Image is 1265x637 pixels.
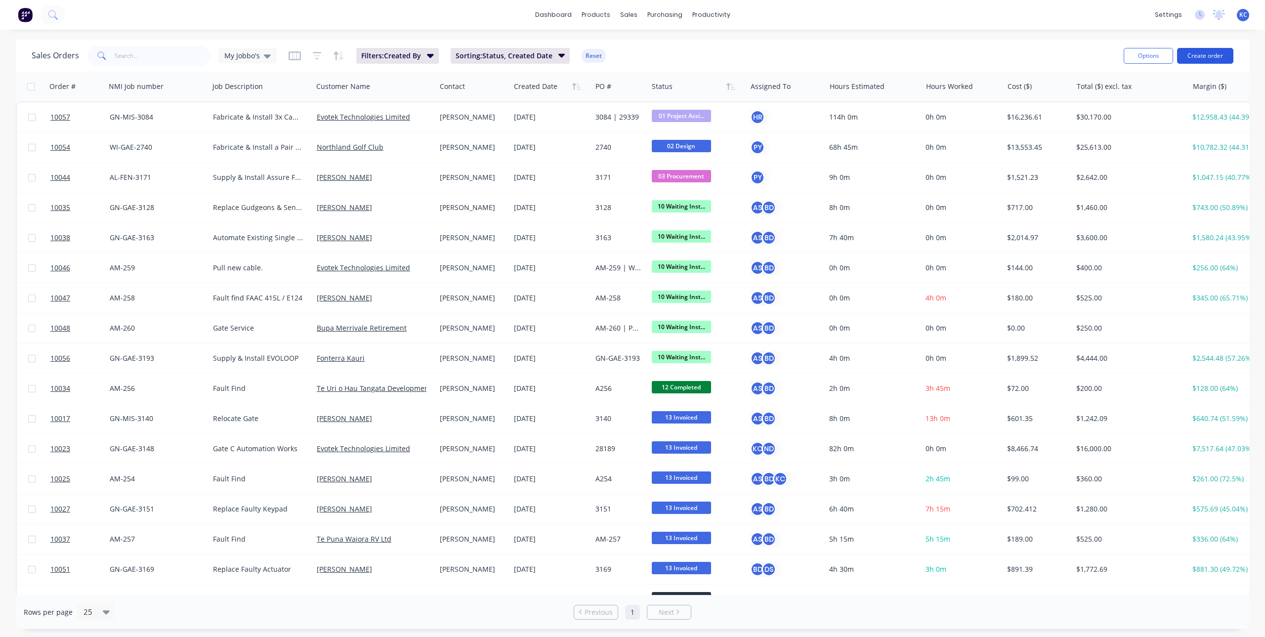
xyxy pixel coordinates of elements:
[110,323,201,333] div: AM-260
[440,504,503,514] div: [PERSON_NAME]
[1192,474,1255,484] div: $261.00 (72.5%)
[110,142,201,152] div: WI-GAE-2740
[317,595,381,604] a: Solid Civil Solutions
[750,562,776,577] button: BDDS
[926,233,946,242] span: 0h 0m
[761,441,776,456] div: ND
[50,464,110,494] a: 10025
[110,414,201,424] div: GN-MIS-3140
[110,474,201,484] div: AM-254
[514,142,588,152] div: [DATE]
[577,7,615,22] div: products
[1192,142,1255,152] div: $10,782.32 (44.31%)
[829,474,913,484] div: 3h 0m
[317,353,365,363] a: Fonterra Kauri
[926,323,946,333] span: 0h 0m
[317,383,444,393] a: Te Uri o Hau Tangata Development Ltd
[652,411,711,424] span: 13 Invoiced
[50,172,70,182] span: 10044
[18,7,33,22] img: Factory
[213,504,304,514] div: Replace Faulty Keypad
[829,293,913,303] div: 0h 0m
[213,353,304,363] div: Supply & Install EVOLOOP
[642,7,687,22] div: purchasing
[1076,353,1179,363] div: $4,444.00
[615,7,642,22] div: sales
[829,112,913,122] div: 114h 0m
[110,203,201,212] div: GN-GAE-3128
[926,142,946,152] span: 0h 0m
[456,51,552,61] span: Sorting: Status, Created Date
[1192,203,1255,212] div: $743.00 (50.89%)
[110,293,201,303] div: AM-258
[926,172,946,182] span: 0h 0m
[761,230,776,245] div: BD
[317,534,391,544] a: Te Puna Waiora RV Ltd
[595,293,641,303] div: AM-258
[50,313,110,343] a: 10048
[829,353,913,363] div: 4h 0m
[361,51,421,61] span: Filters: Created By
[750,260,776,275] button: ASBD
[1076,444,1179,454] div: $16,000.00
[829,172,913,182] div: 9h 0m
[1007,233,1065,243] div: $2,014.97
[595,444,641,454] div: 28189
[514,444,588,454] div: [DATE]
[514,474,588,484] div: [DATE]
[110,444,201,454] div: GN-GAE-3148
[32,51,79,60] h1: Sales Orders
[213,444,304,454] div: Gate C Automation Works
[110,263,201,273] div: AM-259
[317,474,372,483] a: [PERSON_NAME]
[50,343,110,373] a: 10056
[50,474,70,484] span: 10025
[1076,383,1179,393] div: $200.00
[595,383,641,393] div: A256
[1177,48,1233,64] button: Create order
[1077,82,1132,91] div: Total ($) excl. tax
[761,200,776,215] div: BD
[213,474,304,484] div: Fault Find
[1007,353,1065,363] div: $1,899.52
[761,471,776,486] div: BD
[440,172,503,182] div: [PERSON_NAME]
[317,504,372,513] a: [PERSON_NAME]
[829,323,913,333] div: 0h 0m
[750,321,776,336] button: ASBD
[50,564,70,574] span: 10051
[1192,293,1255,303] div: $345.00 (65.71%)
[317,323,407,333] a: Bupa Merrivale Retirement
[750,381,776,396] button: ASBD
[750,411,765,426] div: AS
[1192,263,1255,273] div: $256.00 (64%)
[440,564,503,574] div: [PERSON_NAME]
[1192,233,1255,243] div: $1,580.24 (43.95%)
[514,233,588,243] div: [DATE]
[595,172,641,182] div: 3171
[213,172,304,182] div: Supply & Install Assure Fencing with Custom Posts.
[50,404,110,433] a: 10017
[1007,293,1065,303] div: $180.00
[530,7,577,22] a: dashboard
[1007,414,1065,424] div: $601.35
[317,293,372,302] a: [PERSON_NAME]
[829,444,913,454] div: 82h 0m
[750,291,765,305] div: AS
[213,534,304,544] div: Fault Find
[595,323,641,333] div: AM-260 | PO243775
[750,441,765,456] div: KC
[50,444,70,454] span: 10023
[761,381,776,396] div: BD
[213,233,304,243] div: Automate Existing Single Leaf Swing Gate
[750,260,765,275] div: AS
[110,504,201,514] div: GN-GAE-3151
[514,323,588,333] div: [DATE]
[514,504,588,514] div: [DATE]
[595,534,641,544] div: AM-257
[110,353,201,363] div: GN-GAE-3193
[50,374,110,403] a: 10034
[110,233,201,243] div: GN-GAE-3163
[50,203,70,212] span: 10035
[50,233,70,243] span: 10038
